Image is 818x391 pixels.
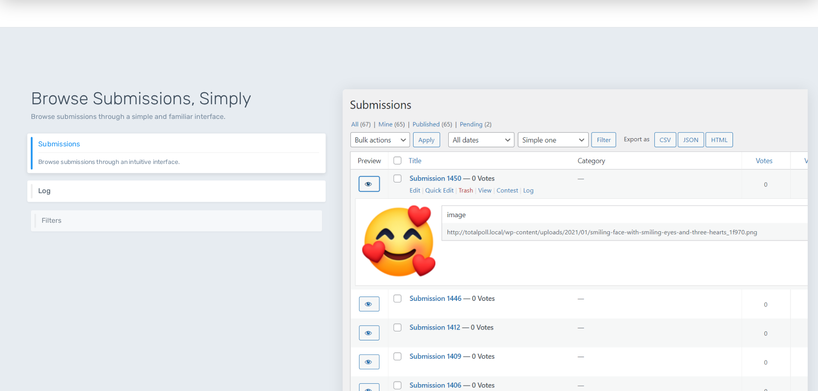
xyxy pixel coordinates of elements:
h6: Submissions [38,140,319,148]
p: Browse submissions through an intuitive interface. [38,152,319,166]
h1: Browse Submissions, Simply [31,89,322,108]
h6: Log [38,187,319,195]
h6: Filters [42,217,316,224]
p: Browse submissions through a simple and familiar interface. [31,112,322,122]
